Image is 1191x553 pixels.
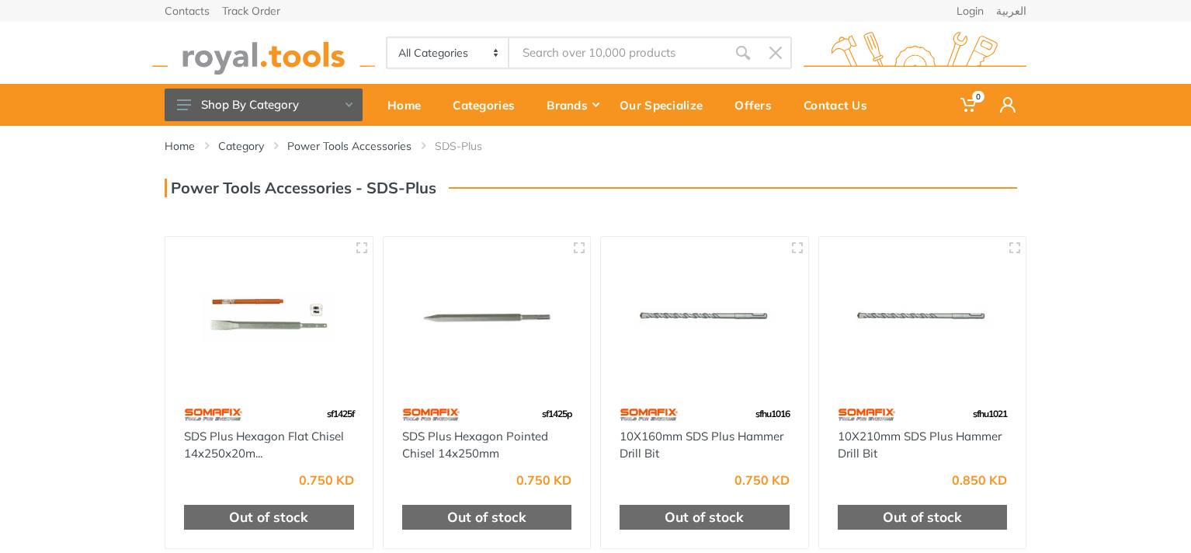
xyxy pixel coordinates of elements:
img: Royal Tools - 10X160mm SDS Plus Hammer Drill Bit [615,251,794,385]
div: Our Specialize [609,89,724,121]
a: العربية [996,5,1026,16]
div: 0.850 KD [952,474,1007,486]
a: 10X160mm SDS Plus Hammer Drill Bit [620,429,783,461]
a: Offers [724,84,793,126]
a: Contacts [165,5,210,16]
div: Out of stock [184,505,354,530]
div: Out of stock [620,505,790,530]
a: Our Specialize [609,84,724,126]
button: Shop By Category [165,89,363,121]
span: sfhu1021 [973,408,1007,419]
img: 60.webp [184,401,242,428]
a: Contact Us [793,84,888,126]
span: sf1425f [327,408,354,419]
span: sf1425p [542,408,571,419]
div: Out of stock [838,505,1008,530]
a: 10X210mm SDS Plus Hammer Drill Bit [838,429,1002,461]
a: Home [377,84,442,126]
a: Category [218,138,264,154]
img: 60.webp [620,401,678,428]
div: 0.750 KD [734,474,790,486]
img: royal.tools Logo [804,32,1026,75]
a: 0 [950,84,989,126]
img: 60.webp [402,401,460,428]
span: 0 [972,91,984,103]
img: Royal Tools - SDS Plus Hexagon Pointed Chisel 14x250mm [398,251,577,385]
span: sfhu1016 [755,408,790,419]
div: Contact Us [793,89,888,121]
img: royal.tools Logo [152,32,375,75]
div: Out of stock [402,505,572,530]
div: Brands [536,89,609,121]
a: SDS Plus Hexagon Flat Chisel 14x250x20m... [184,429,344,461]
nav: breadcrumb [165,138,1026,154]
a: Track Order [222,5,280,16]
img: Royal Tools - SDS Plus Hexagon Flat Chisel 14x250x20mm [179,251,359,385]
li: SDS-Plus [435,138,505,154]
div: 0.750 KD [516,474,571,486]
a: Login [957,5,984,16]
div: Home [377,89,442,121]
h3: Power Tools Accessories - SDS-Plus [165,179,436,197]
select: Category [387,38,509,68]
a: Home [165,138,195,154]
img: Royal Tools - 10X210mm SDS Plus Hammer Drill Bit [833,251,1012,385]
div: Offers [724,89,793,121]
input: Site search [509,37,727,69]
a: Power Tools Accessories [287,138,411,154]
a: SDS Plus Hexagon Pointed Chisel 14x250mm [402,429,548,461]
a: Categories [442,84,536,126]
div: 0.750 KD [299,474,354,486]
div: Categories [442,89,536,121]
img: 60.webp [838,401,896,428]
